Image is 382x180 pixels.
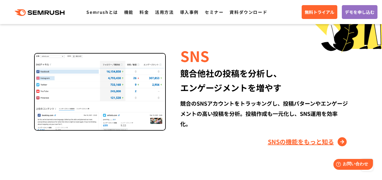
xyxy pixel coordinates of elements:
iframe: Help widget launcher [328,157,375,173]
div: 競合他社の投稿を分析し、 エンゲージメントを増やす [180,66,348,95]
a: SNSの機能をもっと知る [268,137,348,147]
a: デモを申し込む [342,5,377,19]
div: SNS [180,45,348,66]
a: Semrushとは [86,9,118,15]
div: 競合のSNSアカウントをトラッキングし、投稿パターンやエンゲージメントの高い投稿を分析。投稿作成も一元化し、SNS運用を効率化。 [180,98,348,129]
a: 料金 [140,9,149,15]
a: 活用方法 [155,9,174,15]
a: 資料ダウンロード [230,9,267,15]
a: 機能 [124,9,133,15]
a: セミナー [205,9,223,15]
span: 無料トライアル [305,9,334,15]
span: デモを申し込む [345,9,374,15]
a: 無料トライアル [302,5,337,19]
a: 導入事例 [180,9,199,15]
